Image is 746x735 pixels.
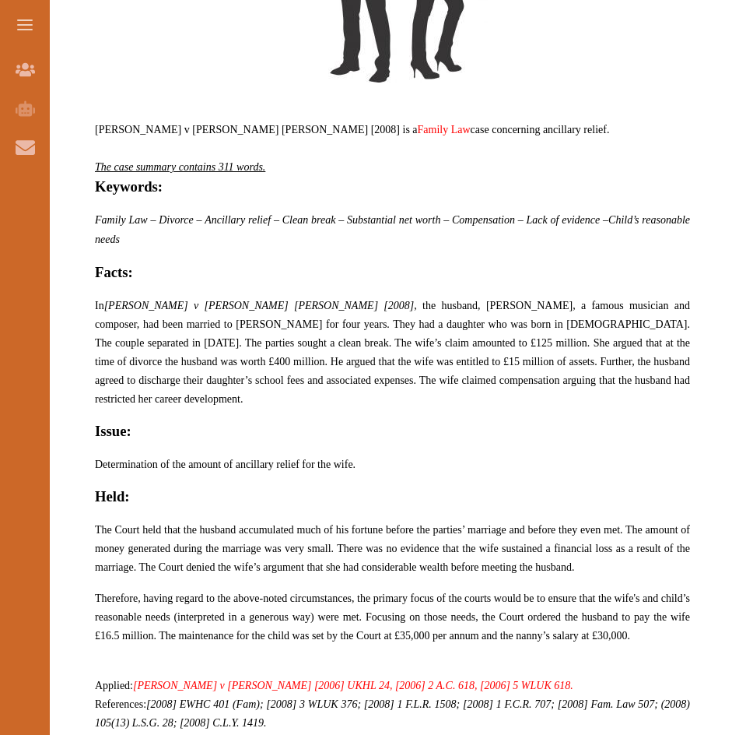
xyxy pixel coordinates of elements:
[95,300,690,405] span: In , the husband, [PERSON_NAME], a famous musician and composer, had been married to [PERSON_NAME...
[133,680,573,691] a: [PERSON_NAME] v [PERSON_NAME] [2006] UKHL 24, [2006] 2 A.C. 618, [2006] 5 WLUK 618.
[95,524,690,573] span: The Court held that the husband accumulated much of his fortune before the parties’ marriage and ...
[95,488,130,505] strong: Held:
[95,593,690,642] span: Therefore, having regard to the above-noted circumstances, the primary focus of the courts would ...
[95,161,265,173] em: The case summary contains 311 words.
[418,124,471,135] a: Family Law
[95,124,609,135] span: [PERSON_NAME] v [PERSON_NAME] [PERSON_NAME] [2008] is a case concerning ancillary relief.
[95,214,608,226] span: Family Law – Divorce – Ancillary relief – Clean break – Substantial net worth – Compensation – La...
[95,264,133,280] strong: Facts:
[95,680,573,691] span: Applied:
[95,698,690,729] span: References:
[95,423,131,439] strong: Issue:
[104,300,415,311] em: [PERSON_NAME] v [PERSON_NAME] [PERSON_NAME] [2008]
[95,698,690,729] em: [2008] EWHC 401 (Fam); [2008] 3 WLUK 376; [2008] 1 F.L.R. 1508; [2008] 1 F.C.R. 707; [2008] Fam. ...
[95,459,355,470] span: Determination of the amount of ancillary relief for the wife.
[95,178,163,195] strong: Keywords:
